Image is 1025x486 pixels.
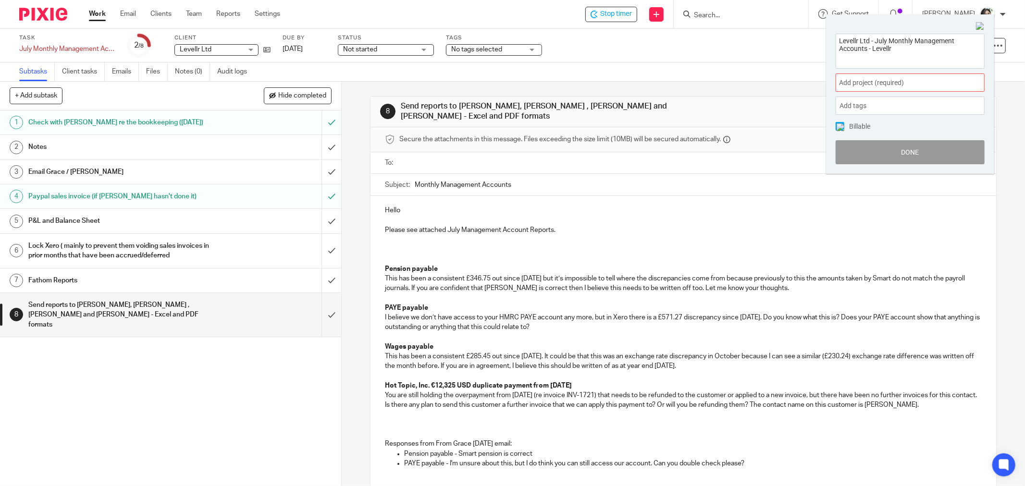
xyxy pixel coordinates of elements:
[138,43,144,49] small: /8
[832,11,869,17] span: Get Support
[451,46,502,53] span: No tags selected
[836,34,984,65] textarea: Levellr Ltd - July Monthly Management Accounts - Levellr
[10,116,23,129] div: 1
[385,439,982,449] p: Responses from From Grace [DATE] email:
[600,9,632,19] span: Stop timer
[385,382,572,389] strong: Hot Topic, Inc. €12,325 USD duplicate payment from [DATE]
[28,189,218,204] h1: Paypal sales invoice (if [PERSON_NAME] hasn't done it)
[174,34,271,42] label: Client
[338,34,434,42] label: Status
[401,101,704,122] h1: Send reports to [PERSON_NAME], [PERSON_NAME] , [PERSON_NAME] and [PERSON_NAME] - Excel and PDF fo...
[150,9,172,19] a: Clients
[19,44,115,54] div: July Monthly Management Accounts - Levellr
[278,92,326,100] span: Hide completed
[10,308,23,321] div: 8
[28,115,218,130] h1: Check with [PERSON_NAME] re the bookkeeping ([DATE])
[836,140,985,164] button: Done
[89,9,106,19] a: Work
[404,449,982,459] p: Pension payable - Smart pension is correct
[19,8,67,21] img: Pixie
[146,62,168,81] a: Files
[446,34,542,42] label: Tags
[28,298,218,332] h1: Send reports to [PERSON_NAME], [PERSON_NAME] , [PERSON_NAME] and [PERSON_NAME] - Excel and PDF fo...
[255,9,280,19] a: Settings
[28,273,218,288] h1: Fathom Reports
[385,206,982,215] p: Hello
[385,180,410,190] label: Subject:
[120,9,136,19] a: Email
[283,46,303,52] span: [DATE]
[10,215,23,228] div: 5
[839,78,960,88] span: Add project (required)
[385,225,982,235] p: Please see attached July Management Account Reports.
[840,98,871,113] span: Add tags
[385,158,395,168] label: To:
[10,190,23,203] div: 4
[28,140,218,154] h1: Notes
[385,352,982,371] p: This has been a consistent £285.45 out since [DATE]. It could be that this was an exchange rate d...
[385,266,438,272] strong: Pension payable
[283,34,326,42] label: Due by
[10,87,62,104] button: + Add subtask
[175,62,210,81] a: Notes (0)
[980,7,995,22] img: barbara-raine-.jpg
[28,165,218,179] h1: Email Grace / [PERSON_NAME]
[10,141,23,154] div: 2
[380,104,395,119] div: 8
[385,390,982,410] p: You are still holding the overpayment from [DATE] (re invoice INV-1721) that needs to be refunded...
[217,62,254,81] a: Audit logs
[28,214,218,228] h1: P&L and Balance Sheet
[343,46,377,53] span: Not started
[10,244,23,257] div: 6
[976,22,985,31] img: Close
[585,7,637,22] div: Levellr Ltd - July Monthly Management Accounts - Levellr
[216,9,240,19] a: Reports
[28,239,218,263] h1: Lock Xero ( mainly to prevent them voiding sales invoices in prior months that have been accrued/...
[134,40,144,51] div: 2
[404,459,982,468] p: PAYE payable - I'm unsure about this, but I do think you can still access our account. Can you do...
[10,165,23,179] div: 3
[385,343,433,350] strong: Wages payable
[19,34,115,42] label: Task
[399,134,721,144] span: Secure the attachments in this message. Files exceeding the size limit (10MB) will be secured aut...
[385,304,428,311] strong: PAYE payable
[385,313,982,332] p: I believe we don’t have access to your HMRC PAYE account any more, but in Xero there is a £571.27...
[837,123,844,131] img: checked.png
[19,62,55,81] a: Subtasks
[849,123,870,130] span: Billable
[10,274,23,287] div: 7
[112,62,139,81] a: Emails
[62,62,105,81] a: Client tasks
[264,87,332,104] button: Hide completed
[385,274,982,293] p: This has been a consistent £346.75 out since [DATE] but it’s impossible to tell where the discrep...
[186,9,202,19] a: Team
[180,46,211,53] span: Levellr Ltd
[922,9,975,19] p: [PERSON_NAME]
[693,12,779,20] input: Search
